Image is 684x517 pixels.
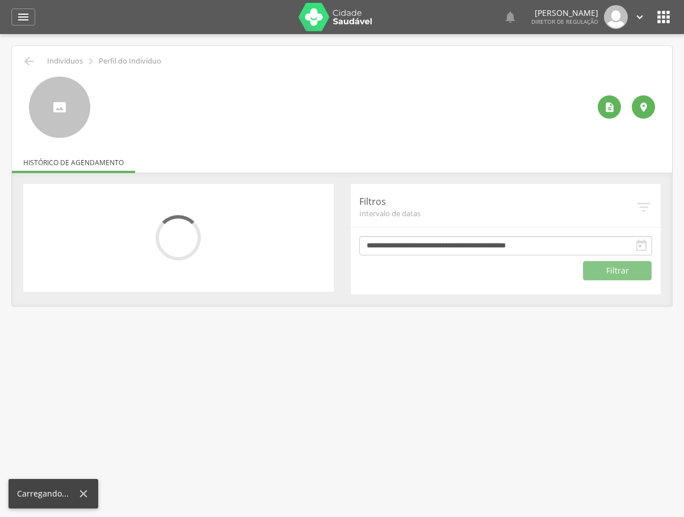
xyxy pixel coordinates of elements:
[635,199,652,216] i: 
[359,195,636,208] p: Filtros
[359,208,636,218] span: Intervalo de datas
[99,57,161,66] p: Perfil do Indivíduo
[654,8,673,26] i: 
[638,102,649,113] i: 
[583,261,652,280] button: Filtrar
[633,5,646,29] a: 
[632,95,655,119] div: Localização
[635,239,648,253] i: 
[85,55,97,68] i: 
[633,11,646,23] i: 
[11,9,35,26] a: 
[531,18,598,26] span: Diretor de regulação
[503,10,517,24] i: 
[531,9,598,17] p: [PERSON_NAME]
[16,10,30,24] i: 
[604,102,615,113] i: 
[47,57,83,66] p: Indivíduos
[503,5,517,29] a: 
[22,54,36,68] i: Voltar
[598,95,621,119] div: Ver histórico de cadastramento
